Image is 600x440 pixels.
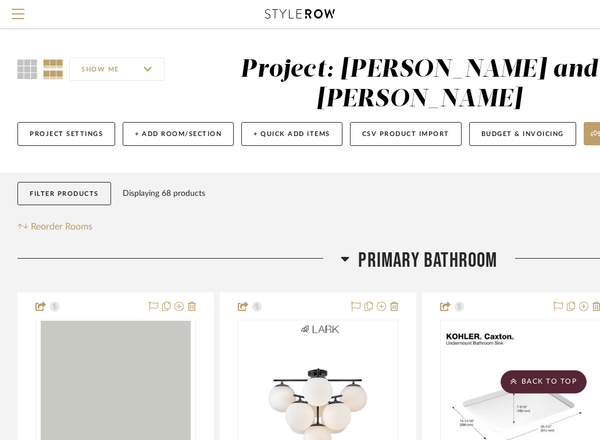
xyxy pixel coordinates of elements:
[350,122,462,146] button: CSV Product Import
[358,248,497,273] span: Primary Bathroom
[501,370,587,394] scroll-to-top-button: BACK TO TOP
[17,122,115,146] button: Project Settings
[469,122,576,146] button: Budget & Invoicing
[17,220,92,234] button: Reorder Rooms
[123,182,205,205] div: Displaying 68 products
[31,220,92,234] span: Reorder Rooms
[241,122,342,146] button: + Quick Add Items
[123,122,234,146] button: + Add Room/Section
[17,182,111,206] button: Filter Products
[240,58,598,112] div: Project: [PERSON_NAME] and [PERSON_NAME]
